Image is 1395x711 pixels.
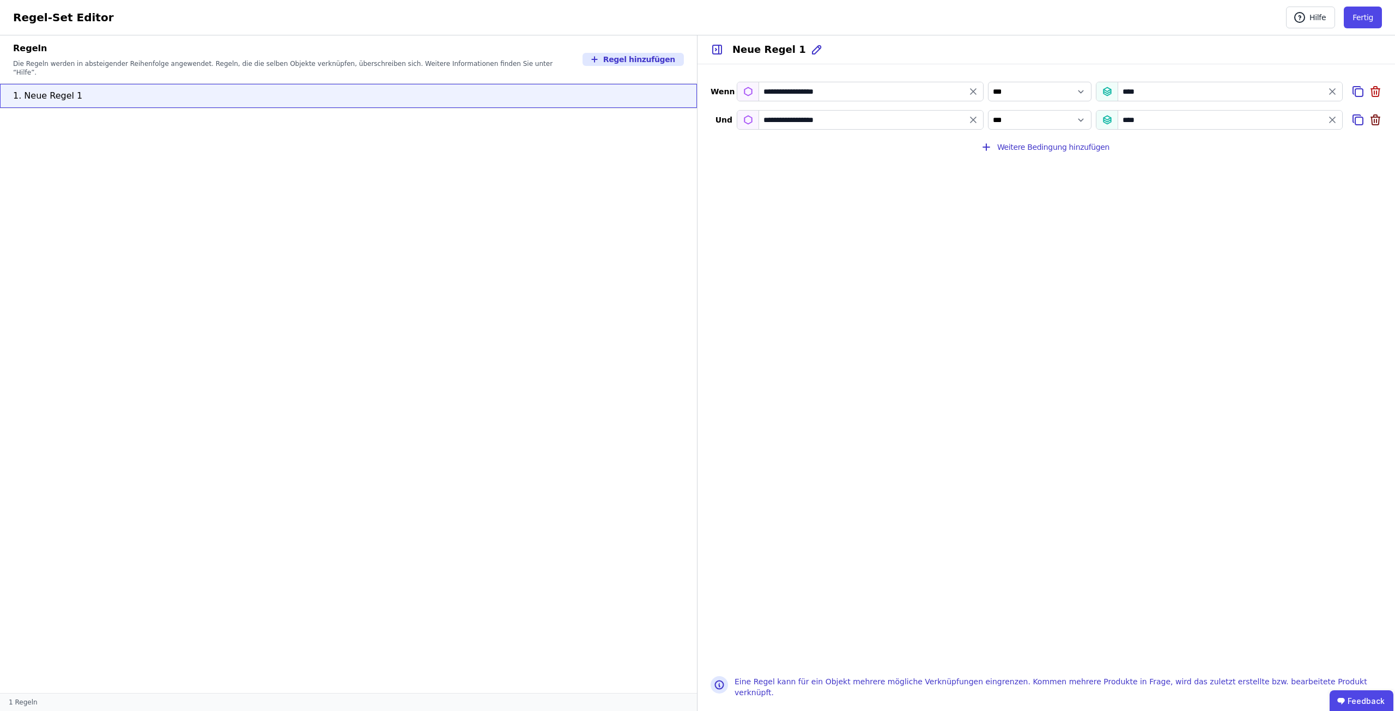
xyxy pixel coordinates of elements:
span: 1. Neue Regel 1 [13,89,82,102]
span: Und [711,114,732,125]
span: Wenn [711,86,732,97]
button: Fertig [1344,7,1382,28]
button: Regel hinzufügen [583,53,684,66]
div: Die Regeln werden in absteigender Reihenfolge angewendet. Regeln, die die selben Objekte verknüpf... [13,59,569,77]
div: Regel-Set Editor [13,10,114,25]
div: Eine Regel kann für ein Objekt mehrere mögliche Verknüpfungen eingrenzen. Kommen mehrere Produkte... [735,676,1382,698]
div: Regeln [13,42,569,55]
button: Weitere Bedingung hinzufügen [974,136,1118,158]
div: Neue Regel 1 [732,42,806,57]
button: Hilfe [1286,7,1335,28]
